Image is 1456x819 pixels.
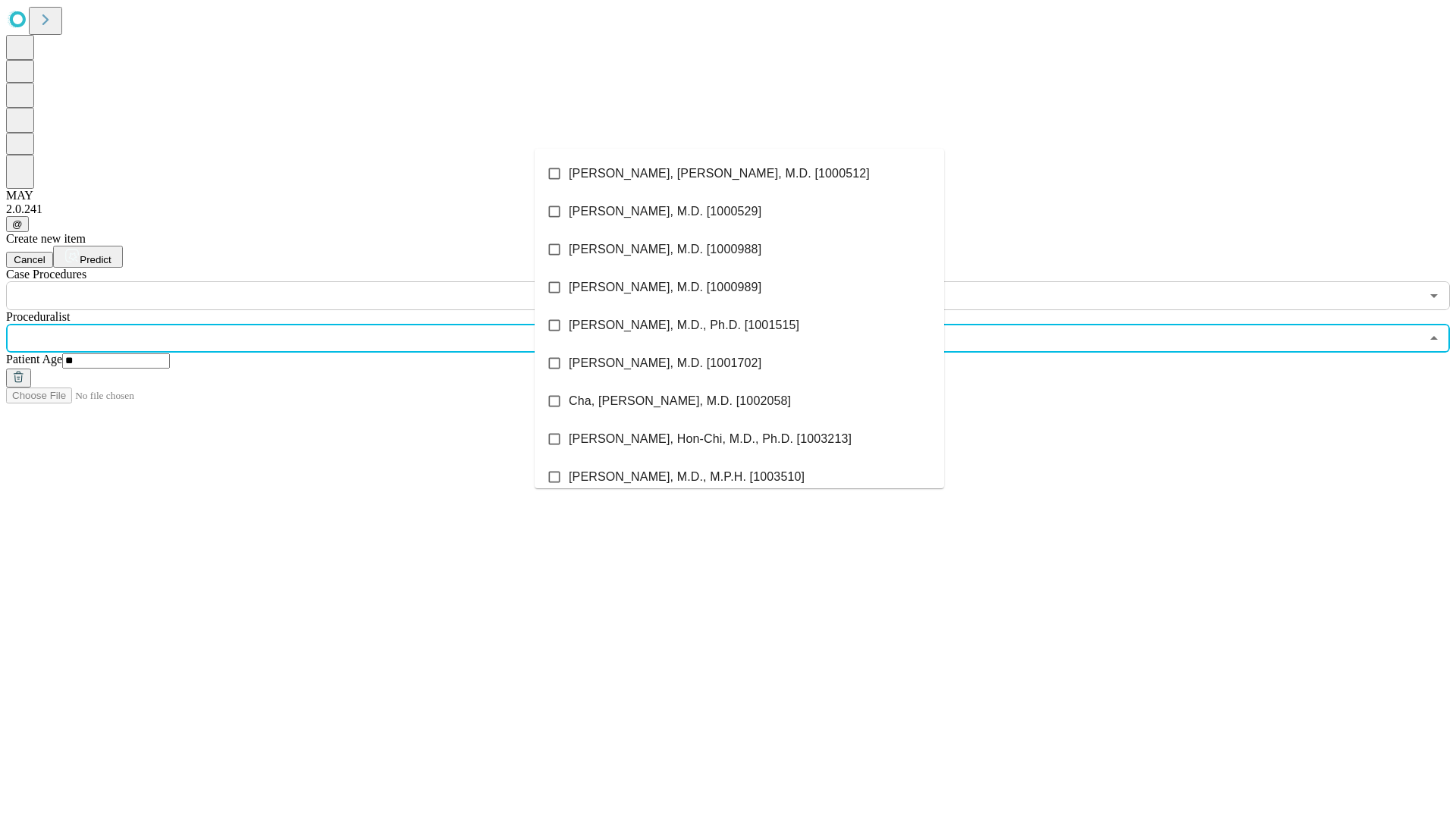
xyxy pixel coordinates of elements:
[80,254,111,265] span: Predict
[569,165,870,183] span: [PERSON_NAME], [PERSON_NAME], M.D. [1000512]
[6,310,70,323] span: Proceduralist
[14,254,45,265] span: Cancel
[569,392,791,410] span: Cha, [PERSON_NAME], M.D. [1002058]
[569,240,761,259] span: [PERSON_NAME], M.D. [1000988]
[53,246,123,268] button: Predict
[6,216,29,232] button: @
[569,430,852,448] span: [PERSON_NAME], Hon-Chi, M.D., Ph.D. [1003213]
[6,353,62,366] span: Patient Age
[6,202,1450,216] div: 2.0.241
[569,468,805,486] span: [PERSON_NAME], M.D., M.P.H. [1003510]
[6,232,86,245] span: Create new item
[12,218,23,230] span: @
[569,316,799,334] span: [PERSON_NAME], M.D., Ph.D. [1001515]
[569,354,761,372] span: [PERSON_NAME], M.D. [1001702]
[6,252,53,268] button: Cancel
[1423,285,1445,306] button: Open
[6,189,1450,202] div: MAY
[1423,328,1445,349] button: Close
[569,202,761,221] span: [PERSON_NAME], M.D. [1000529]
[569,278,761,297] span: [PERSON_NAME], M.D. [1000989]
[6,268,86,281] span: Scheduled Procedure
